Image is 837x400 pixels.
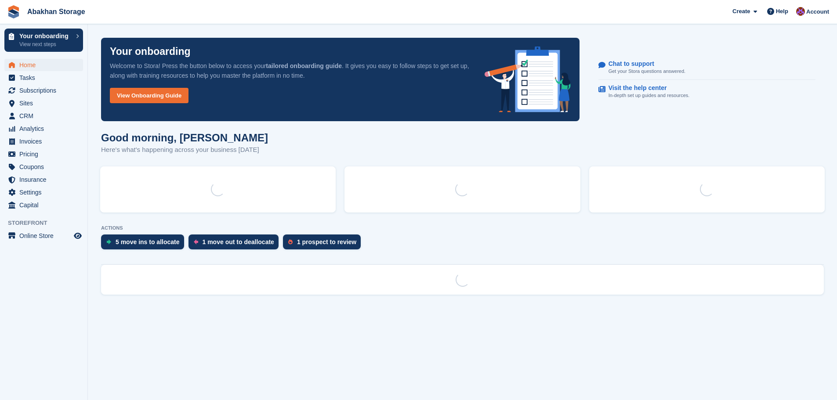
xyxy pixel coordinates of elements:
a: 5 move ins to allocate [101,234,188,254]
span: Pricing [19,148,72,160]
img: William Abakhan [796,7,805,16]
img: onboarding-info-6c161a55d2c0e0a8cae90662b2fe09162a5109e8cc188191df67fb4f79e88e88.svg [485,47,571,112]
a: View Onboarding Guide [110,88,188,103]
a: Chat to support Get your Stora questions answered. [598,56,815,80]
h1: Good morning, [PERSON_NAME] [101,132,268,144]
p: Your onboarding [110,47,191,57]
a: menu [4,84,83,97]
div: 5 move ins to allocate [116,238,180,245]
img: stora-icon-8386f47178a22dfd0bd8f6a31ec36ba5ce8667c1dd55bd0f319d3a0aa187defe.svg [7,5,20,18]
span: Account [806,7,829,16]
a: menu [4,123,83,135]
p: View next steps [19,40,72,48]
a: menu [4,110,83,122]
a: menu [4,161,83,173]
span: Invoices [19,135,72,148]
p: Here's what's happening across your business [DATE] [101,145,268,155]
span: Tasks [19,72,72,84]
a: menu [4,173,83,186]
p: ACTIONS [101,225,824,231]
p: Chat to support [609,60,678,68]
span: Help [776,7,788,16]
a: Abakhan Storage [24,4,89,19]
p: In-depth set up guides and resources. [609,92,690,99]
strong: tailored onboarding guide [266,62,342,69]
p: Visit the help center [609,84,683,92]
a: menu [4,97,83,109]
a: menu [4,186,83,198]
span: Insurance [19,173,72,186]
img: move_ins_to_allocate_icon-fdf77a2bb77ea45bf5b3d319d69a93e2d87916cf1d5bf7949dd705db3b84f3ca.svg [106,239,111,245]
span: Capital [19,199,72,211]
span: Home [19,59,72,71]
a: menu [4,72,83,84]
span: Create [732,7,750,16]
span: Online Store [19,230,72,242]
a: menu [4,59,83,71]
a: menu [4,148,83,160]
a: 1 move out to deallocate [188,234,283,254]
img: prospect-51fa495bee0391a8d652442698ab0144808aea92771e9ea1ae160a38d050c398.svg [288,239,293,245]
p: Get your Stora questions answered. [609,68,685,75]
div: 1 prospect to review [297,238,356,245]
p: Your onboarding [19,33,72,39]
img: move_outs_to_deallocate_icon-f764333ba52eb49d3ac5e1228854f67142a1ed5810a6f6cc68b1a99e826820c5.svg [194,239,198,245]
a: menu [4,230,83,242]
span: Analytics [19,123,72,135]
a: menu [4,135,83,148]
a: Visit the help center In-depth set up guides and resources. [598,80,815,104]
span: Subscriptions [19,84,72,97]
span: Sites [19,97,72,109]
span: Coupons [19,161,72,173]
span: CRM [19,110,72,122]
div: 1 move out to deallocate [203,238,274,245]
a: menu [4,199,83,211]
span: Storefront [8,219,87,227]
a: 1 prospect to review [283,234,365,254]
a: Preview store [72,231,83,241]
a: Your onboarding View next steps [4,29,83,52]
p: Welcome to Stora! Press the button below to access your . It gives you easy to follow steps to ge... [110,61,471,80]
span: Settings [19,186,72,198]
